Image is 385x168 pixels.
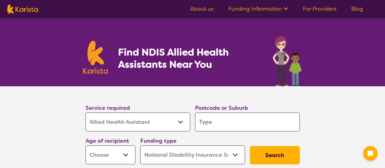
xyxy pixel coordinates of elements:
[303,5,337,13] a: For Providers
[7,5,38,14] img: Karista logo
[195,113,300,131] input: Type
[86,137,129,145] label: Age of recipient
[195,104,248,112] label: Postcode or Suburb
[250,146,300,164] button: Search
[228,5,288,13] a: Funding Information
[190,5,214,13] a: About us
[351,5,363,13] a: Blog
[83,41,108,74] img: Karista logo
[118,46,252,70] h1: Find NDIS Allied Health Assistants Near You
[140,137,177,145] label: Funding type
[271,33,302,86] img: allied-health-assistant
[86,104,130,112] label: Service required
